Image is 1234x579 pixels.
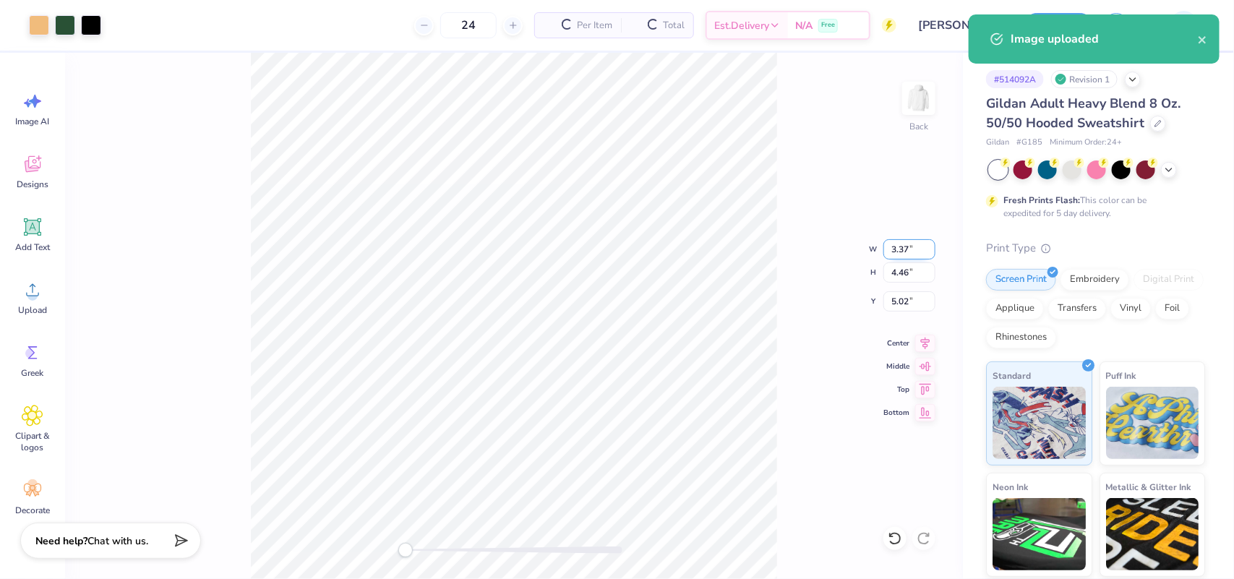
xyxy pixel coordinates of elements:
[1106,368,1136,383] span: Puff Ink
[1106,387,1199,459] img: Puff Ink
[15,505,50,516] span: Decorate
[1003,194,1181,220] div: This color can be expedited for 5 day delivery.
[440,12,497,38] input: – –
[9,430,56,453] span: Clipart & logos
[986,70,1044,88] div: # 514092A
[883,338,909,349] span: Center
[986,298,1044,319] div: Applique
[821,20,835,30] span: Free
[883,384,909,395] span: Top
[1155,298,1189,319] div: Foil
[1016,137,1042,149] span: # G185
[986,95,1181,132] span: Gildan Adult Heavy Blend 8 Oz. 50/50 Hooded Sweatshirt
[883,361,909,372] span: Middle
[15,241,50,253] span: Add Text
[993,479,1028,494] span: Neon Ink
[883,407,909,419] span: Bottom
[993,368,1031,383] span: Standard
[22,367,44,379] span: Greek
[1050,137,1122,149] span: Minimum Order: 24 +
[1147,11,1205,40] a: HJ
[1061,269,1129,291] div: Embroidery
[986,240,1205,257] div: Print Type
[993,387,1086,459] img: Standard
[795,18,813,33] span: N/A
[1003,194,1080,206] strong: Fresh Prints Flash:
[1106,498,1199,570] img: Metallic & Glitter Ink
[1134,269,1204,291] div: Digital Print
[907,11,1014,40] input: Untitled Design
[16,116,50,127] span: Image AI
[1106,479,1191,494] span: Metallic & Glitter Ink
[986,137,1009,149] span: Gildan
[993,498,1086,570] img: Neon Ink
[909,120,928,133] div: Back
[398,543,413,557] div: Accessibility label
[18,304,47,316] span: Upload
[986,327,1056,348] div: Rhinestones
[577,18,612,33] span: Per Item
[904,84,933,113] img: Back
[986,269,1056,291] div: Screen Print
[1048,298,1106,319] div: Transfers
[663,18,685,33] span: Total
[1198,30,1208,48] button: close
[1051,70,1118,88] div: Revision 1
[87,534,148,548] span: Chat with us.
[714,18,769,33] span: Est. Delivery
[17,179,48,190] span: Designs
[1011,30,1198,48] div: Image uploaded
[1110,298,1151,319] div: Vinyl
[35,534,87,548] strong: Need help?
[1170,11,1199,40] img: Hughe Josh Cabanete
